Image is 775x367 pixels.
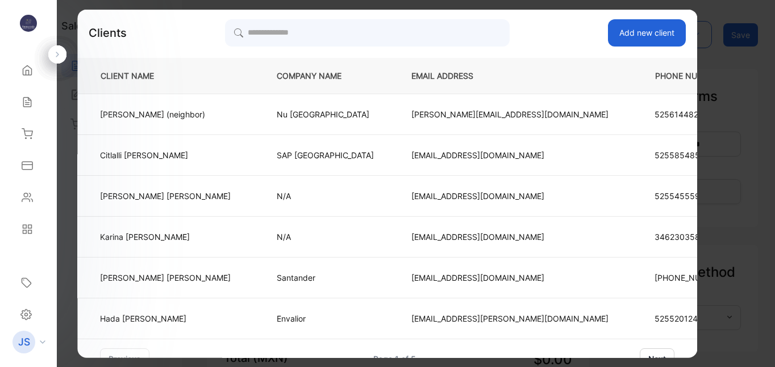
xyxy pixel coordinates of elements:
p: [PERSON_NAME][EMAIL_ADDRESS][DOMAIN_NAME] [411,108,609,120]
p: Hada [PERSON_NAME] [100,313,231,324]
p: [PHONE_NUMBER] [655,272,725,284]
p: [PERSON_NAME] [PERSON_NAME] [100,190,231,202]
p: N/A [277,190,374,202]
button: Add new client [609,19,686,46]
img: logo [20,15,37,32]
p: SAP [GEOGRAPHIC_DATA] [277,149,374,161]
p: CLIENT NAME [96,69,239,81]
div: Page 1 of 5 [374,352,416,364]
p: Envalior [277,313,374,324]
p: 525614482053 [655,108,725,120]
p: [EMAIL_ADDRESS][PERSON_NAME][DOMAIN_NAME] [411,313,609,324]
p: [EMAIL_ADDRESS][DOMAIN_NAME] [411,272,609,284]
p: Nu [GEOGRAPHIC_DATA] [277,108,374,120]
p: 525545559516 [655,190,725,202]
p: [PERSON_NAME] (neighbor) [100,108,231,120]
p: PHONE NUMBER [646,69,729,81]
p: 525585485563 [655,149,725,161]
p: [EMAIL_ADDRESS][DOMAIN_NAME] [411,149,609,161]
p: [EMAIL_ADDRESS][DOMAIN_NAME] [411,231,609,243]
p: Clients [89,24,127,41]
p: Citlalli [PERSON_NAME] [100,149,231,161]
p: Karina [PERSON_NAME] [100,231,231,243]
p: EMAIL ADDRESS [411,69,609,81]
p: 34623035859 [655,231,725,243]
p: [EMAIL_ADDRESS][DOMAIN_NAME] [411,190,609,202]
p: Santander [277,272,374,284]
p: JS [18,335,30,349]
p: 525520124170 [655,313,725,324]
p: N/A [277,231,374,243]
p: [PERSON_NAME] [PERSON_NAME] [100,272,231,284]
p: COMPANY NAME [277,69,374,81]
iframe: LiveChat chat widget [727,319,775,367]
